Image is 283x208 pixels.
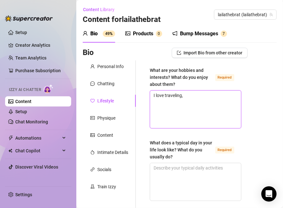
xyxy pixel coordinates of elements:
[223,31,225,36] span: 7
[90,116,95,120] span: idcard
[83,7,114,12] span: Content Library
[184,50,243,55] span: Import Bio from other creator
[261,186,277,202] div: Open Intercom Messenger
[83,31,88,36] span: user
[125,31,130,36] span: picture
[221,31,227,37] sup: 7
[150,139,213,160] div: What does a typical day in your life look like? What do you usually do?
[15,146,60,156] span: Chat Copilot
[90,184,95,189] span: experiment
[97,63,124,70] div: Personal Info
[177,51,181,55] span: import
[97,97,114,104] div: Lifestyle
[150,67,213,88] div: What are your hobbies and interests? What do you enjoy about them?
[150,139,241,160] label: What does a typical day in your life look like? What do you usually do?
[97,166,111,173] div: Socials
[15,133,60,143] span: Automations
[90,167,95,172] span: link
[8,135,13,141] span: thunderbolt
[90,150,95,155] span: fire
[15,164,58,170] a: Discover Viral Videos
[269,13,273,17] span: team
[103,31,115,37] sup: 49%
[150,67,241,88] label: What are your hobbies and interests? What do you enjoy about them?
[150,91,241,128] textarea: What are your hobbies and interests? What do you enjoy about them?
[15,99,31,104] a: Content
[15,192,32,197] a: Settings
[215,147,234,154] span: Required
[172,31,177,36] span: notification
[97,114,115,121] div: Physique
[90,64,95,69] span: user
[15,40,66,50] a: Creator Analytics
[9,87,41,93] span: Izzy AI Chatter
[90,133,95,137] span: picture
[83,4,120,15] button: Content Library
[97,132,113,139] div: Content
[97,149,128,156] div: Intimate Details
[180,30,218,38] div: Bump Messages
[15,30,27,35] a: Setup
[97,80,114,87] div: Chatting
[97,183,116,190] div: Train Izzy
[150,163,241,201] textarea: What does a typical day in your life look like? What do you usually do?
[15,119,48,124] a: Chat Monitoring
[90,99,95,103] span: heart
[15,55,46,60] a: Team Analytics
[15,68,61,73] a: Purchase Subscription
[15,109,27,114] a: Setup
[83,48,94,58] h3: Bio
[5,15,53,22] img: logo-BBDzfeDw.svg
[8,149,12,153] img: Chat Copilot
[90,30,98,38] div: Bio
[218,10,273,19] span: lailathebrat (lailathebrat)
[172,48,248,58] button: Import Bio from other creator
[90,81,95,86] span: message
[215,74,234,81] span: Required
[133,30,153,38] div: Products
[44,84,53,94] img: AI Chatter
[83,15,161,25] h3: Content for lailathebrat
[156,31,162,37] sup: 0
